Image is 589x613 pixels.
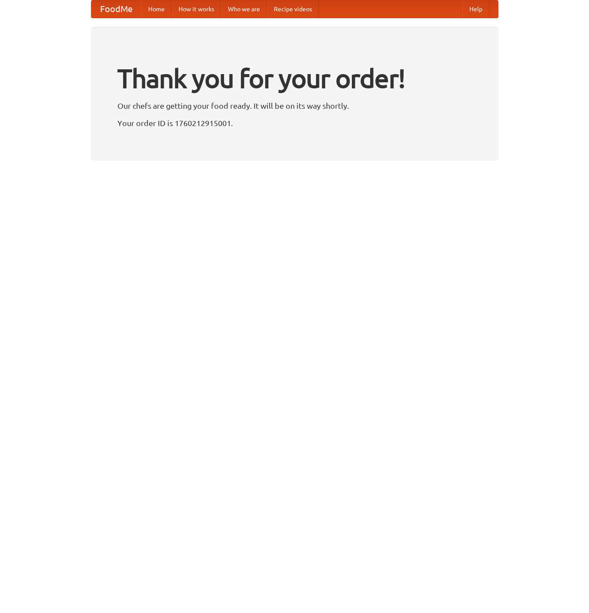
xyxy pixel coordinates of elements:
p: Our chefs are getting your food ready. It will be on its way shortly. [117,99,472,112]
a: How it works [172,0,221,18]
a: Home [141,0,172,18]
a: Recipe videos [267,0,319,18]
h1: Thank you for your order! [117,58,472,99]
a: Who we are [221,0,267,18]
a: FoodMe [91,0,141,18]
p: Your order ID is 1760212915001. [117,117,472,130]
a: Help [462,0,489,18]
